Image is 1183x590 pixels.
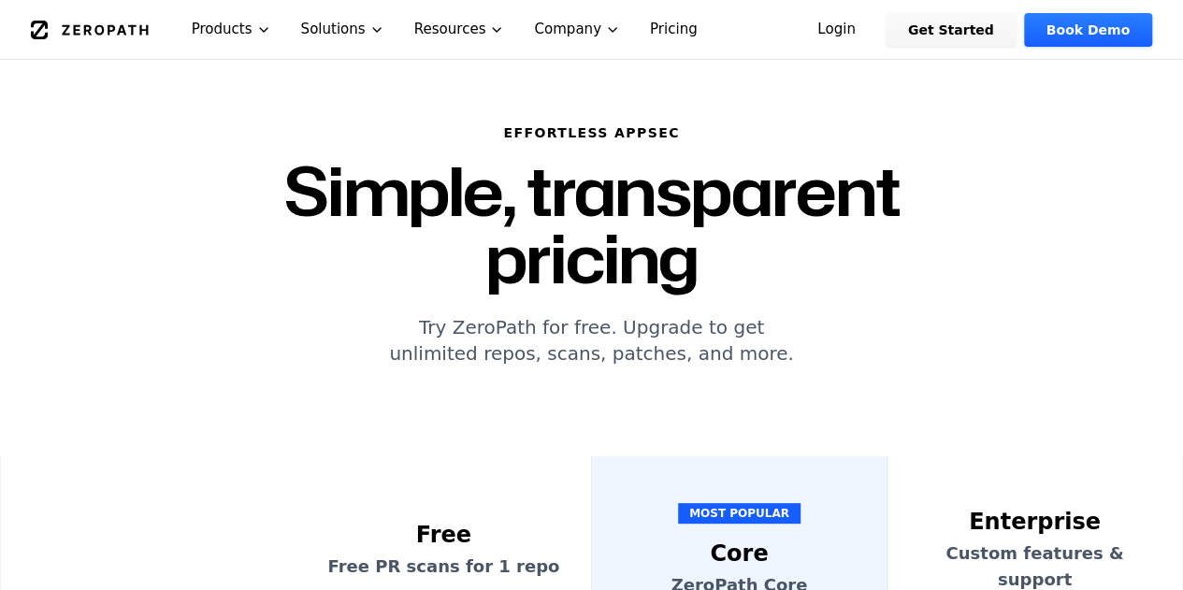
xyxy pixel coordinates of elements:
[319,520,569,550] div: Free
[173,157,1011,292] h1: Simple, transparent pricing
[173,123,1011,142] h6: Effortless AppSec
[910,507,1160,537] div: Enterprise
[319,554,569,580] p: Free PR scans for 1 repo
[173,314,1011,367] p: Try ZeroPath for free. Upgrade to get unlimited repos, scans, patches, and more.
[1024,13,1152,47] a: Book Demo
[614,539,864,568] div: Core
[795,13,878,47] a: Login
[886,13,1017,47] a: Get Started
[678,503,801,524] span: MOST POPULAR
